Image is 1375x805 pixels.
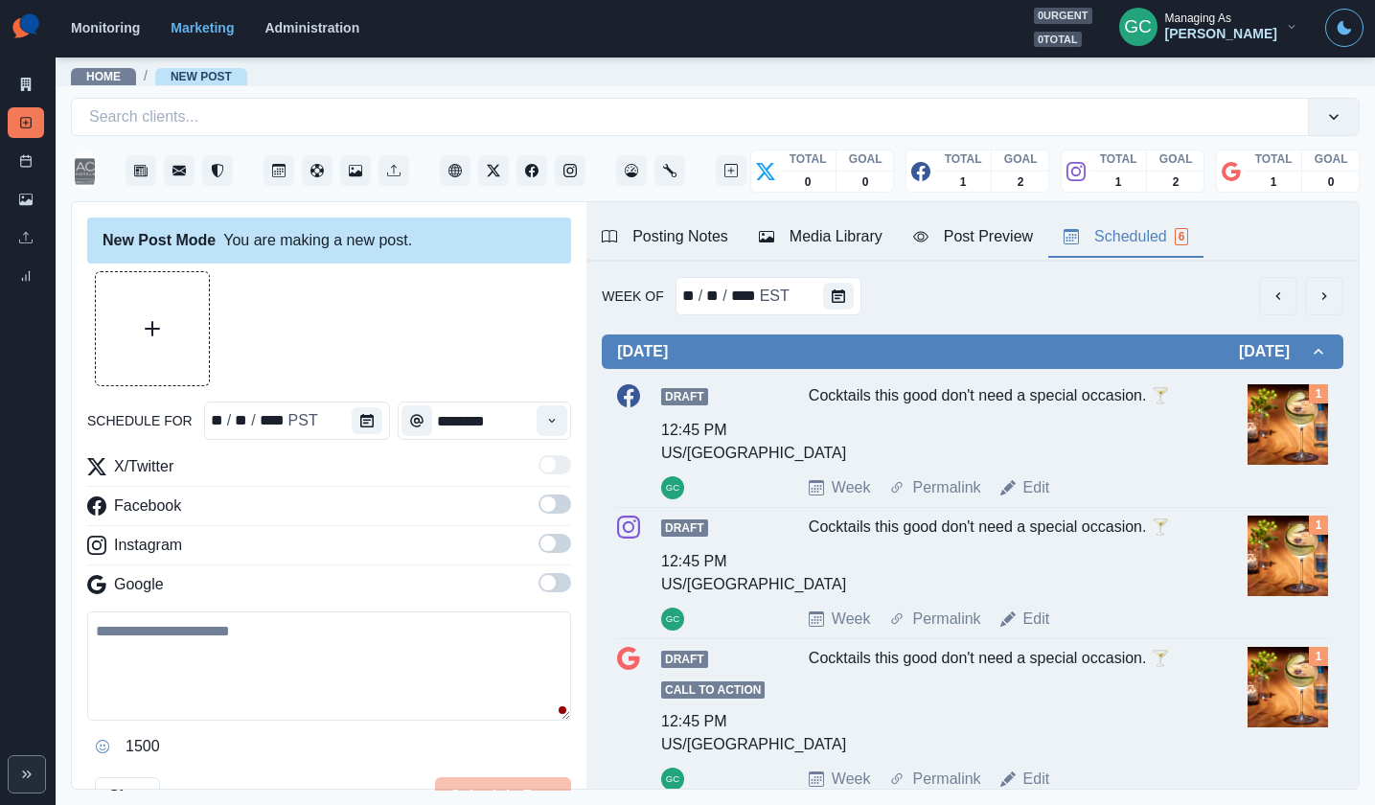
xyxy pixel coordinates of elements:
button: schedule for [352,407,382,434]
div: Post Preview [913,225,1033,248]
a: New Post [171,70,232,83]
p: TOTAL [1100,150,1137,168]
a: Administration [264,20,359,35]
button: Time [537,405,567,436]
div: Week Of [676,277,861,315]
p: TOTAL [1255,150,1293,168]
p: 1 [1115,173,1122,191]
a: Home [86,70,121,83]
span: 0 total [1034,32,1082,48]
div: Gizelle Carlos [1124,4,1152,50]
div: Cocktails this good don't need a special occasion. 🍸 [809,384,1197,461]
button: Time [401,405,432,436]
span: / [144,66,148,86]
p: GOAL [1159,150,1193,168]
a: Marketing Summary [8,69,44,100]
div: 12:45 PM US/[GEOGRAPHIC_DATA] [661,710,846,756]
a: Week [832,476,871,499]
div: / [721,285,728,308]
div: Managing As [1165,11,1231,25]
a: Permalink [912,608,980,631]
div: Gizelle Carlos [666,768,679,791]
button: Client Website [440,155,470,186]
a: Week [832,608,871,631]
p: 1 [960,173,967,191]
button: Opens Emoji Picker [87,731,118,762]
button: Stream [126,155,156,186]
div: Scheduled [1064,225,1188,248]
a: Administration [654,155,685,186]
a: Marketing [171,20,234,35]
div: / [697,285,704,308]
span: Draft [661,388,708,405]
p: Facebook [114,494,181,517]
div: Week Of [729,285,758,308]
a: Content Pool [302,155,332,186]
div: Total Media Attached [1309,647,1328,666]
div: Gizelle Carlos [666,608,679,631]
a: Post Schedule [264,155,294,186]
button: Expand [8,755,46,793]
label: Week Of [602,287,664,307]
input: Select Time [398,402,571,440]
div: Total Media Attached [1309,384,1328,403]
div: New Post Mode [103,229,216,252]
a: Dashboard [616,155,647,186]
p: 0 [1328,173,1335,191]
a: Media Library [8,184,44,215]
div: Total Media Attached [1309,516,1328,535]
div: Date [680,285,791,308]
div: Posting Notes [602,225,728,248]
a: Week [832,768,871,791]
span: Draft [661,519,708,537]
img: vpsswfy8tdulop9xenib [1248,516,1328,596]
p: X/Twitter [114,455,173,478]
a: Messages [164,155,195,186]
span: Draft [661,651,708,668]
span: 0 urgent [1034,8,1092,24]
a: Edit [1023,476,1050,499]
button: Facebook [516,155,547,186]
a: Create New Post [716,155,746,186]
button: Media Library [340,155,371,186]
img: vpsswfy8tdulop9xenib [1248,647,1328,727]
div: Week Of [758,285,791,308]
button: Twitter [478,155,509,186]
a: Monitoring [71,20,140,35]
div: Week Of [704,285,721,308]
div: You are making a new post. [87,218,571,264]
button: Instagram [555,155,585,186]
div: / [225,409,233,432]
p: Instagram [114,534,182,557]
label: schedule for [87,411,193,431]
p: TOTAL [945,150,982,168]
p: GOAL [1004,150,1038,168]
div: Time [398,402,571,440]
div: Gizelle Carlos [666,476,679,499]
a: Edit [1023,608,1050,631]
span: 6 [1175,228,1189,245]
button: Managing As[PERSON_NAME] [1104,8,1314,46]
div: 12:45 PM US/[GEOGRAPHIC_DATA] [661,419,846,465]
div: Cocktails this good don't need a special occasion. 🍸 [809,647,1197,752]
div: [PERSON_NAME] [1165,26,1277,42]
nav: breadcrumb [71,66,247,86]
div: schedule for [258,409,286,432]
p: 1 [1271,173,1277,191]
div: schedule for [286,409,320,432]
button: Reviews [202,155,233,186]
h2: [DATE] [617,342,668,360]
p: GOAL [849,150,882,168]
button: Week Of [823,283,854,310]
span: Call to Action [661,681,765,699]
p: 2 [1018,173,1024,191]
p: TOTAL [790,150,827,168]
p: 2 [1173,173,1180,191]
div: Week Of [680,285,697,308]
